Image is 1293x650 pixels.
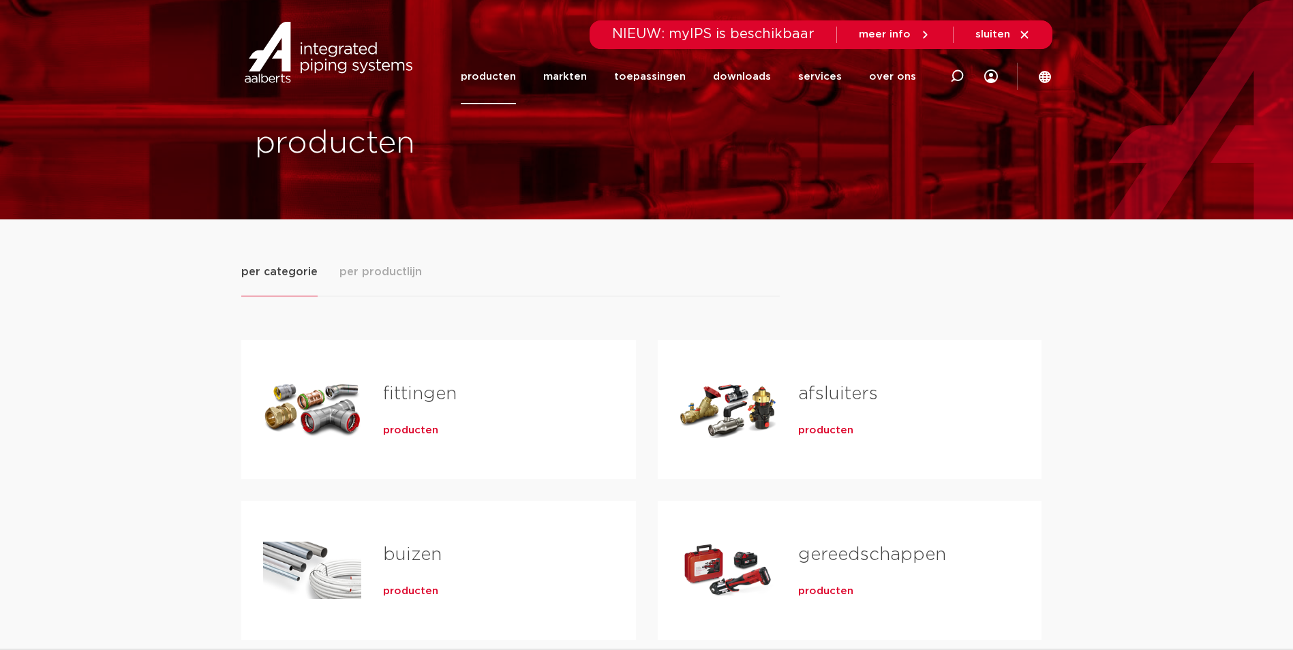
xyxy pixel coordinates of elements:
a: services [798,49,842,104]
span: sluiten [975,29,1010,40]
span: per productlijn [339,264,422,280]
nav: Menu [461,49,916,104]
a: buizen [383,546,442,563]
h1: producten [255,122,640,166]
a: producten [383,424,438,437]
a: fittingen [383,385,457,403]
a: afsluiters [798,385,878,403]
a: toepassingen [614,49,686,104]
a: producten [798,424,853,437]
a: producten [383,585,438,598]
a: downloads [713,49,771,104]
a: producten [461,49,516,104]
a: markten [543,49,587,104]
span: meer info [859,29,911,40]
div: my IPS [984,49,998,104]
span: NIEUW: myIPS is beschikbaar [612,27,815,41]
a: over ons [869,49,916,104]
a: meer info [859,29,931,41]
span: per categorie [241,264,318,280]
a: sluiten [975,29,1031,41]
a: gereedschappen [798,546,946,563]
a: producten [798,585,853,598]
